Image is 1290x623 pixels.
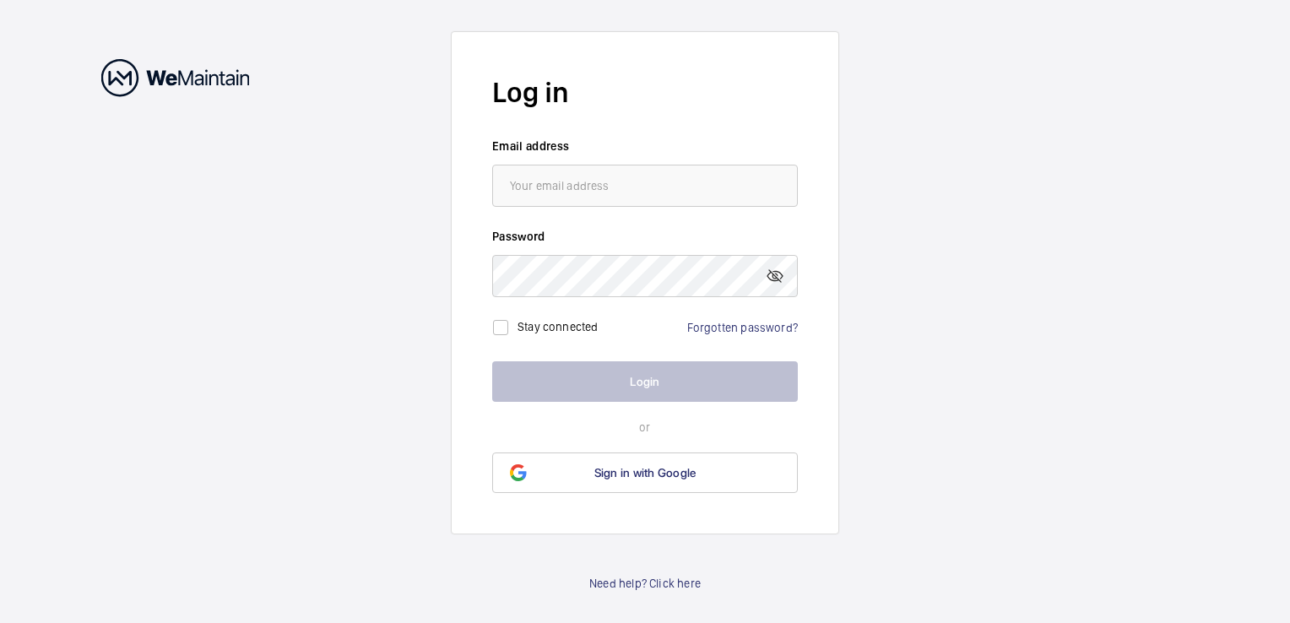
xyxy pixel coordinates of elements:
button: Login [492,361,798,402]
label: Stay connected [518,320,599,333]
a: Need help? Click here [589,575,701,592]
a: Forgotten password? [687,321,798,334]
input: Your email address [492,165,798,207]
h2: Log in [492,73,798,112]
span: Sign in with Google [594,466,696,479]
label: Email address [492,138,798,154]
p: or [492,419,798,436]
label: Password [492,228,798,245]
